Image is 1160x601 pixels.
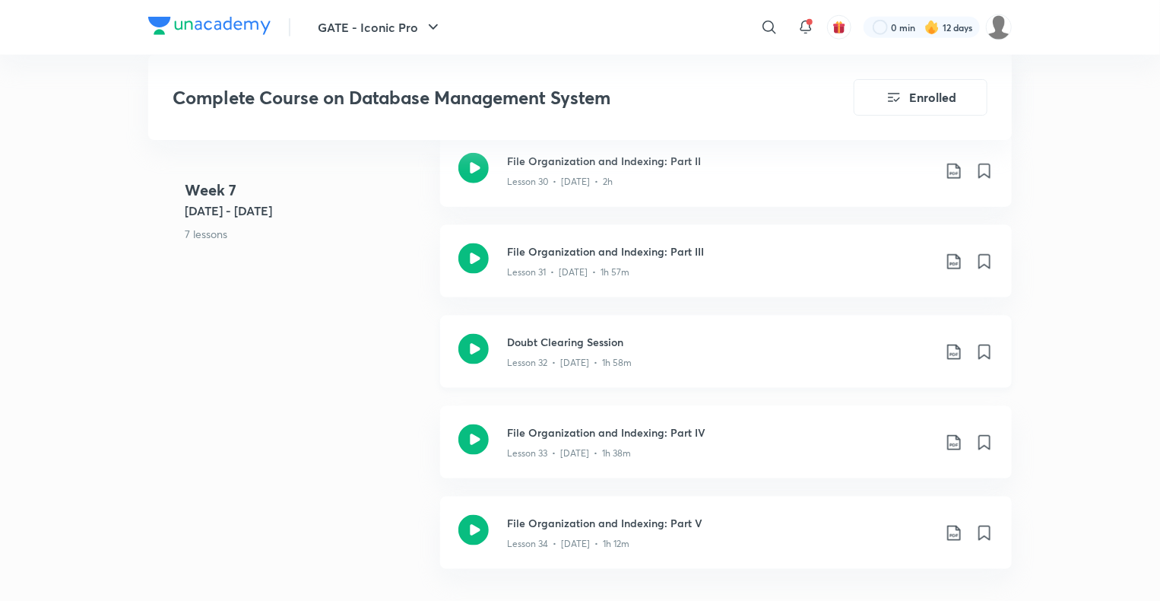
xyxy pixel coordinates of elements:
[507,153,933,169] h3: File Organization and Indexing: Part II
[309,12,452,43] button: GATE - Iconic Pro
[185,202,428,220] h5: [DATE] - [DATE]
[507,447,631,460] p: Lesson 33 • [DATE] • 1h 38m
[924,20,940,35] img: streak
[507,243,933,259] h3: File Organization and Indexing: Part III
[148,17,271,35] img: Company Logo
[507,356,632,370] p: Lesson 32 • [DATE] • 1h 58m
[507,175,613,189] p: Lesson 30 • [DATE] • 2h
[507,515,933,531] h3: File Organization and Indexing: Part V
[986,14,1012,40] img: Deepika S S
[507,334,933,350] h3: Doubt Clearing Session
[440,497,1012,587] a: File Organization and Indexing: Part VLesson 34 • [DATE] • 1h 12m
[185,226,428,242] p: 7 lessons
[854,79,987,116] button: Enrolled
[507,425,933,440] h3: File Organization and Indexing: Part IV
[185,179,428,202] h4: Week 7
[832,21,846,34] img: avatar
[827,15,851,40] button: avatar
[507,266,629,279] p: Lesson 31 • [DATE] • 1h 57m
[440,316,1012,406] a: Doubt Clearing SessionLesson 32 • [DATE] • 1h 58m
[440,225,1012,316] a: File Organization and Indexing: Part IIILesson 31 • [DATE] • 1h 57m
[440,135,1012,225] a: File Organization and Indexing: Part IILesson 30 • [DATE] • 2h
[507,537,629,551] p: Lesson 34 • [DATE] • 1h 12m
[440,406,1012,497] a: File Organization and Indexing: Part IVLesson 33 • [DATE] • 1h 38m
[173,87,768,109] h3: Complete Course on Database Management System
[148,17,271,39] a: Company Logo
